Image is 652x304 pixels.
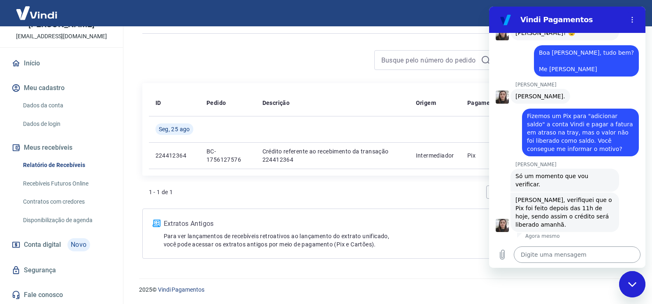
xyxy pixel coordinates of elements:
p: Origem [416,99,436,107]
p: Pix [467,151,499,160]
a: Disponibilização de agenda [20,212,113,229]
p: Extratos Antigos [164,219,539,229]
p: [PERSON_NAME] [28,20,94,29]
iframe: Janela de mensagens [489,7,645,268]
p: 2025 © [139,285,632,294]
input: Busque pelo número do pedido [381,54,478,66]
a: Relatório de Recebíveis [20,157,113,174]
ul: Pagination [483,182,623,202]
a: Início [10,54,113,72]
p: Descrição [262,99,290,107]
p: 1 - 1 de 1 [149,188,173,196]
a: Dados de login [20,116,113,132]
p: Para ver lançamentos de recebíveis retroativos ao lançamento do extrato unificado, você pode aces... [164,232,539,248]
a: Fale conosco [10,286,113,304]
img: Vindi [10,0,63,26]
a: Previous page [486,186,499,199]
p: BC-1756127576 [207,147,249,164]
button: Meus recebíveis [10,139,113,157]
p: ID [155,99,161,107]
a: Vindi Pagamentos [158,286,204,293]
p: Pagamento [467,99,499,107]
a: Contratos com credores [20,193,113,210]
p: Crédito referente ao recebimento da transação 224412364 [262,147,403,164]
p: 224412364 [155,151,193,160]
span: Conta digital [24,239,61,251]
span: Novo [67,238,90,251]
a: Recebíveis Futuros Online [20,175,113,192]
span: Seg, 25 ago [159,125,190,133]
a: Segurança [10,261,113,279]
p: Pedido [207,99,226,107]
p: [EMAIL_ADDRESS][DOMAIN_NAME] [16,32,107,41]
button: Sair [613,6,642,21]
p: Intermediador [416,151,454,160]
img: ícone [153,220,160,227]
iframe: Botão para abrir a janela de mensagens, conversa em andamento [619,271,645,297]
a: Dados da conta [20,97,113,114]
a: Conta digitalNovo [10,235,113,255]
button: Meu cadastro [10,79,113,97]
